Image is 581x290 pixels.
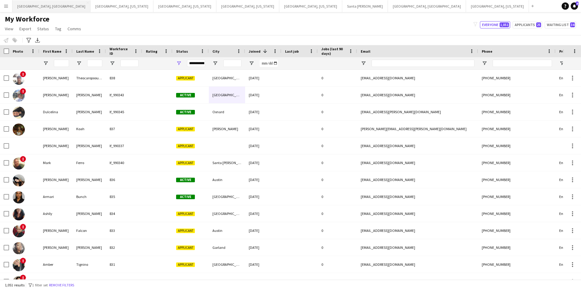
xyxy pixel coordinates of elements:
[209,256,245,273] div: [GEOGRAPHIC_DATA]
[76,49,94,54] span: Last Name
[176,229,195,233] span: Applicant
[480,21,510,28] button: Everyone1,051
[536,22,541,27] span: 25
[478,104,556,120] div: [PHONE_NUMBER]
[13,73,25,85] img: andrew Theocaropooulos
[176,246,195,250] span: Applicant
[245,256,281,273] div: [DATE]
[357,87,478,103] div: [EMAIL_ADDRESS][DOMAIN_NAME]
[245,104,281,120] div: [DATE]
[478,87,556,103] div: [PHONE_NUMBER]
[106,171,142,188] div: 836
[48,282,75,288] button: Remove filters
[559,61,565,66] button: Open Filter Menu
[176,76,195,81] span: Applicant
[212,61,218,66] button: Open Filter Menu
[54,60,69,67] input: First Name Filter Input
[216,0,279,12] button: [GEOGRAPHIC_DATA], [US_STATE]
[73,171,106,188] div: [PERSON_NAME]
[209,87,245,103] div: [GEOGRAPHIC_DATA]
[571,2,578,10] a: 8
[106,256,142,273] div: 831
[73,239,106,256] div: [PERSON_NAME]
[559,49,571,54] span: Profile
[20,224,26,230] span: !
[318,256,357,273] div: 0
[209,273,245,290] div: Austin
[176,61,182,66] button: Open Filter Menu
[34,37,41,44] app-action-btn: Export XLSX
[357,222,478,239] div: [EMAIL_ADDRESS][DOMAIN_NAME]
[357,70,478,86] div: [EMAIL_ADDRESS][DOMAIN_NAME]
[209,104,245,120] div: Oxnard
[245,120,281,137] div: [DATE]
[110,47,131,56] span: Workforce ID
[20,156,26,162] span: !
[318,154,357,171] div: 0
[39,222,73,239] div: [PERSON_NAME]
[478,171,556,188] div: [PHONE_NUMBER]
[372,60,474,67] input: Email Filter Input
[76,61,82,66] button: Open Filter Menu
[318,137,357,154] div: 0
[209,239,245,256] div: Garland
[20,258,26,264] span: !
[318,171,357,188] div: 0
[249,61,254,66] button: Open Filter Menu
[176,93,195,97] span: Active
[43,61,48,66] button: Open Filter Menu
[478,239,556,256] div: [PHONE_NUMBER]
[245,188,281,205] div: [DATE]
[13,124,25,136] img: Elizabeth Koah
[19,26,31,31] span: Export
[245,239,281,256] div: [DATE]
[245,87,281,103] div: [DATE]
[466,0,529,12] button: [GEOGRAPHIC_DATA], [US_STATE]
[73,222,106,239] div: Falcon
[153,0,216,12] button: [GEOGRAPHIC_DATA], [US_STATE]
[249,49,261,54] span: Joined
[13,90,25,102] img: David Melendez
[13,107,25,119] img: Dulcelina Gamiao
[209,120,245,137] div: [PERSON_NAME]
[35,25,51,33] a: Status
[20,71,26,77] span: !
[13,174,25,186] img: Isabel Jacquez
[176,161,195,165] span: Applicant
[513,21,542,28] button: Applicants25
[13,225,25,237] img: Norberto Falcon
[223,60,241,67] input: City Filter Input
[53,25,64,33] a: Tag
[12,0,90,12] button: [GEOGRAPHIC_DATA], [GEOGRAPHIC_DATA]
[65,25,84,33] a: Comms
[212,49,219,54] span: City
[87,60,102,67] input: Last Name Filter Input
[146,49,157,54] span: Rating
[482,49,492,54] span: Phone
[39,137,73,154] div: [PERSON_NAME]
[357,205,478,222] div: [EMAIL_ADDRESS][DOMAIN_NAME]
[176,110,195,114] span: Active
[357,154,478,171] div: [EMAIL_ADDRESS][DOMAIN_NAME]
[106,273,142,290] div: 830
[245,205,281,222] div: [DATE]
[279,0,342,12] button: [GEOGRAPHIC_DATA], [US_STATE]
[2,25,16,33] a: View
[478,273,556,290] div: [PHONE_NUMBER]
[321,47,346,56] span: Jobs (last 90 days)
[361,49,370,54] span: Email
[176,195,195,199] span: Active
[478,256,556,273] div: [PHONE_NUMBER]
[39,104,73,120] div: Dulcelina
[13,276,25,288] img: Breanna Fair
[478,120,556,137] div: [PHONE_NUMBER]
[13,242,25,254] img: Tashara Lee
[357,239,478,256] div: [EMAIL_ADDRESS][DOMAIN_NAME]
[39,239,73,256] div: [PERSON_NAME]
[39,70,73,86] div: [PERSON_NAME]
[13,49,23,54] span: Photo
[37,26,49,31] span: Status
[106,137,142,154] div: lf_990337
[245,222,281,239] div: [DATE]
[39,87,73,103] div: [PERSON_NAME]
